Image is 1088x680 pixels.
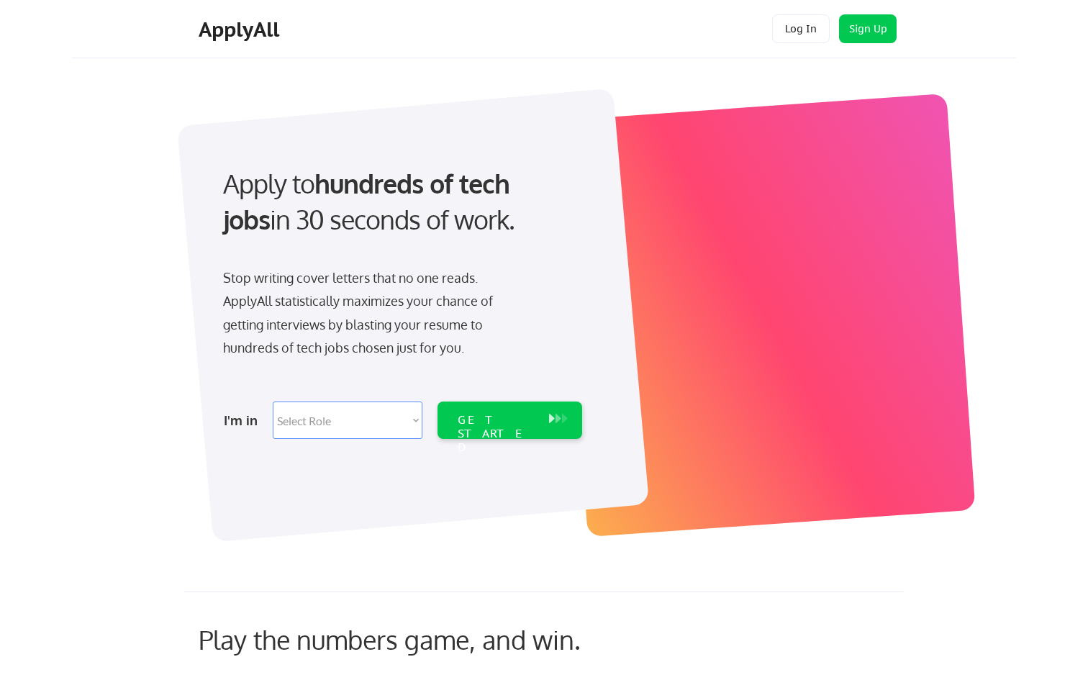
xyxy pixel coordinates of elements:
div: Apply to in 30 seconds of work. [223,166,576,238]
div: ApplyAll [199,17,284,42]
div: GET STARTED [458,413,535,455]
button: Log In [772,14,830,43]
div: Play the numbers game, and win. [199,624,645,655]
div: I'm in [224,409,264,432]
div: Stop writing cover letters that no one reads. ApplyAll statistically maximizes your chance of get... [223,266,519,360]
strong: hundreds of tech jobs [223,167,516,235]
button: Sign Up [839,14,897,43]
